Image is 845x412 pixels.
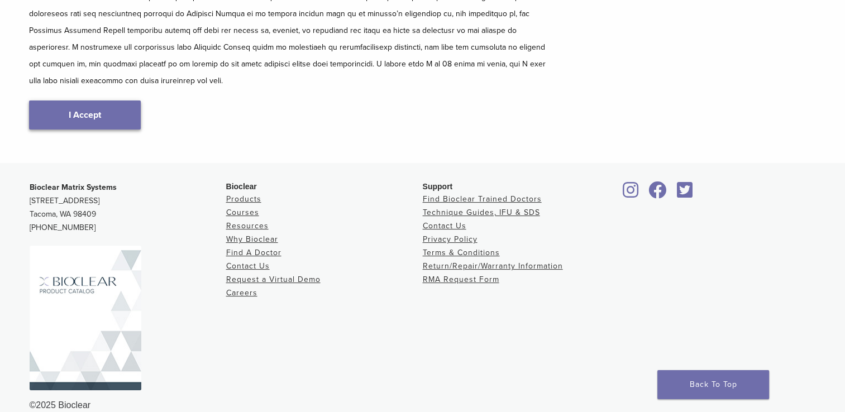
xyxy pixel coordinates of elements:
img: Bioclear [30,246,141,390]
a: Find A Doctor [226,248,281,257]
a: Bioclear [673,188,696,199]
a: Back To Top [657,370,769,399]
a: Privacy Policy [423,234,478,244]
a: Technique Guides, IFU & SDS [423,208,540,217]
a: Careers [226,288,257,298]
p: [STREET_ADDRESS] Tacoma, WA 98409 [PHONE_NUMBER] [30,181,226,234]
a: Terms & Conditions [423,248,500,257]
a: Resources [226,221,269,231]
a: RMA Request Form [423,275,499,284]
a: Contact Us [423,221,466,231]
span: Bioclear [226,182,257,191]
strong: Bioclear Matrix Systems [30,183,117,192]
a: Bioclear [645,188,671,199]
a: Products [226,194,261,204]
a: Find Bioclear Trained Doctors [423,194,542,204]
a: Contact Us [226,261,270,271]
a: Request a Virtual Demo [226,275,321,284]
a: Bioclear [619,188,643,199]
span: Support [423,182,453,191]
div: ©2025 Bioclear [30,399,816,412]
a: I Accept [29,100,141,130]
a: Courses [226,208,259,217]
a: Why Bioclear [226,234,278,244]
a: Return/Repair/Warranty Information [423,261,563,271]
